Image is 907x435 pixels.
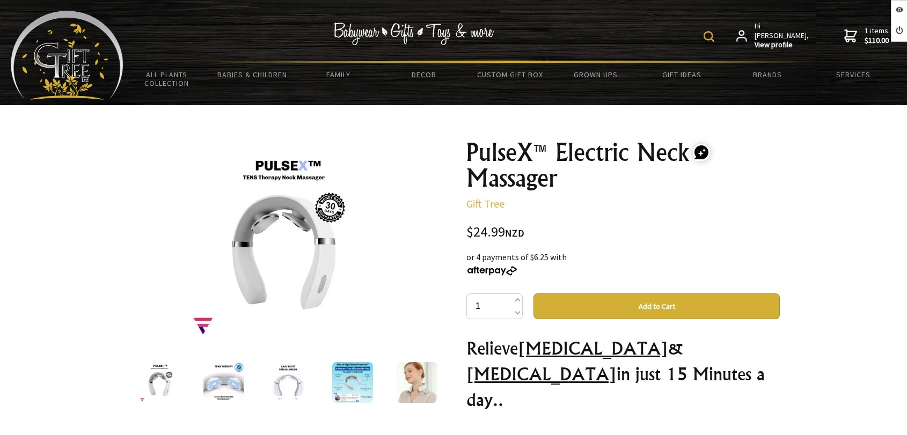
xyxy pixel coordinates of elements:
u: [MEDICAL_DATA] [466,363,617,385]
span: Hi [PERSON_NAME], [755,21,810,50]
img: Babyware - Gifts - Toys and more... [11,11,123,100]
strong: View profile [755,40,810,50]
h1: PulseX™ Electric Neck Massager [466,139,780,191]
img: PulseX™ Electric Neck Massager [139,362,180,403]
a: Gift Tree [466,197,504,210]
img: PulseX™ Electric Neck Massager [397,362,437,403]
a: Babies & Children [209,63,295,86]
a: All Plants Collection [123,63,209,94]
a: Grown Ups [553,63,639,86]
div: $24.99 [466,225,780,240]
img: PulseX™ Electric Neck Massager [187,148,381,341]
u: [MEDICAL_DATA] [518,337,668,359]
img: Babywear - Gifts - Toys & more [333,23,494,45]
img: Afterpay [466,266,518,276]
a: Family [295,63,381,86]
a: Brands [725,63,810,86]
a: Gift Ideas [639,63,725,86]
h2: Relieve & in just 15 Minutes a day.. [466,335,780,412]
span: 1 items [865,26,889,45]
img: product search [704,31,714,42]
img: PulseX™ Electric Neck Massager [268,362,309,403]
a: Hi [PERSON_NAME],View profile [736,21,810,50]
a: Custom Gift Box [467,63,553,86]
button: Add to Cart [533,293,780,319]
div: or 4 payments of $6.25 with [466,250,780,276]
a: 1 items$110.00 [844,21,889,50]
a: Decor [381,63,467,86]
a: Services [810,63,896,86]
span: NZD [505,227,524,239]
img: PulseX™ Electric Neck Massager [203,362,244,403]
img: PulseX™ Electric Neck Massager [332,362,373,403]
strong: $110.00 [865,36,889,46]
